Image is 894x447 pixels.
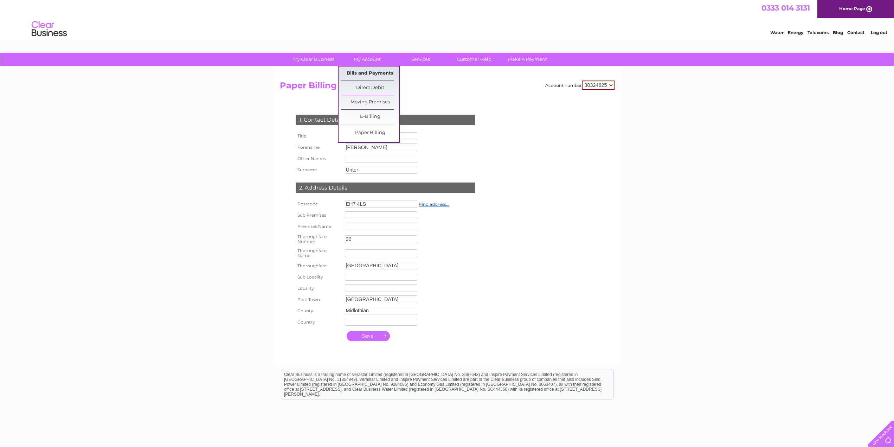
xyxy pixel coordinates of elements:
[294,232,343,246] th: Thoroughfare Number
[341,126,399,140] a: Paper Billing
[445,53,503,66] a: Customer Help
[341,81,399,95] a: Direct Debit
[392,53,450,66] a: Services
[285,53,343,66] a: My Clear Business
[341,95,399,109] a: Moving Premises
[294,260,343,271] th: Thoroughfare
[419,202,449,207] a: Find address...
[294,142,343,153] th: Forename
[296,183,475,193] div: 2. Address Details
[294,221,343,232] th: Premises Name
[341,110,399,124] a: E-Billing
[338,53,396,66] a: My Account
[294,271,343,282] th: Sub Locality
[294,164,343,175] th: Surname
[545,81,615,90] div: Account number
[833,30,843,35] a: Blog
[871,30,887,35] a: Log out
[294,316,343,327] th: Country
[788,30,803,35] a: Energy
[341,66,399,81] a: Bills and Payments
[294,282,343,294] th: Locality
[770,30,784,35] a: Water
[281,4,613,34] div: Clear Business is a trading name of Verastar Limited (registered in [GEOGRAPHIC_DATA] No. 3667643...
[294,130,343,142] th: Title
[280,81,615,94] h2: Paper Billing
[294,198,343,210] th: Postcode
[847,30,864,35] a: Contact
[296,115,475,125] div: 1. Contact Details
[294,210,343,221] th: Sub Premises
[294,305,343,316] th: County
[808,30,829,35] a: Telecoms
[347,331,390,341] input: Submit
[499,53,557,66] a: Make A Payment
[761,4,810,12] a: 0333 014 3131
[31,18,67,40] img: logo.png
[294,246,343,260] th: Thoroughfare Name
[294,153,343,164] th: Other Names
[294,294,343,305] th: Post Town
